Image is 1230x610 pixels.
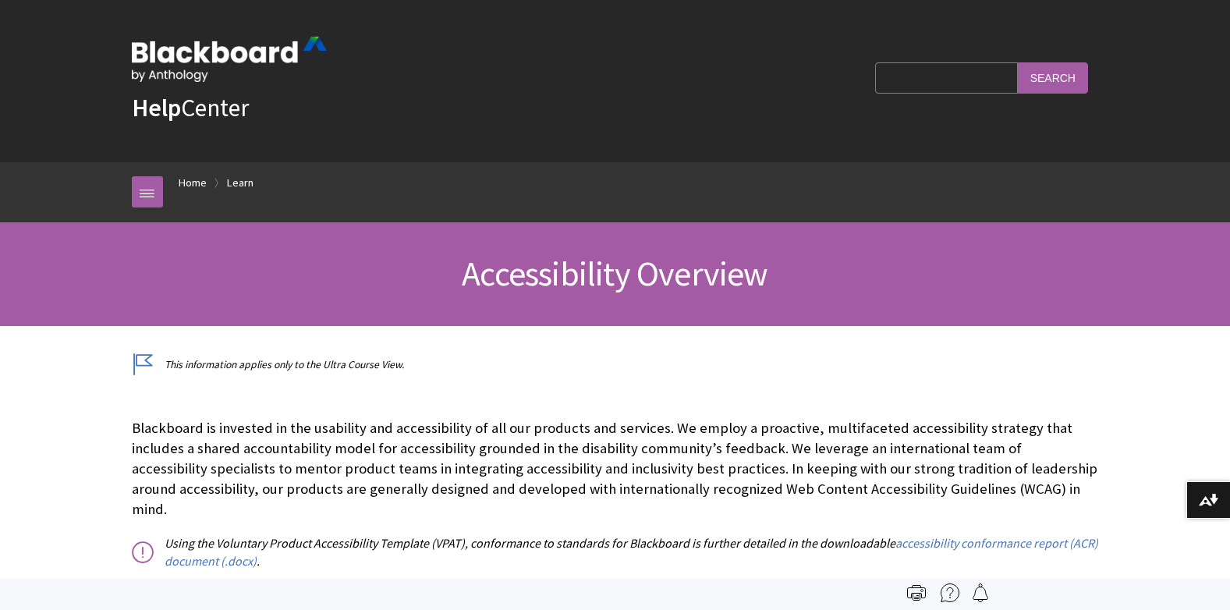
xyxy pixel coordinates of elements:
[132,534,1099,569] p: Using the Voluntary Product Accessibility Template (VPAT), conformance to standards for Blackboar...
[132,92,249,123] a: HelpCenter
[907,583,926,602] img: Print
[1018,62,1088,93] input: Search
[132,92,181,123] strong: Help
[132,357,1099,372] p: This information applies only to the Ultra Course View.
[165,535,1098,569] a: accessibility conformance report (ACR) document (.docx)
[971,583,990,602] img: Follow this page
[132,418,1099,520] p: Blackboard is invested in the usability and accessibility of all our products and services. We em...
[941,583,959,602] img: More help
[132,37,327,82] img: Blackboard by Anthology
[227,173,253,193] a: Learn
[179,173,207,193] a: Home
[462,252,767,295] span: Accessibility Overview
